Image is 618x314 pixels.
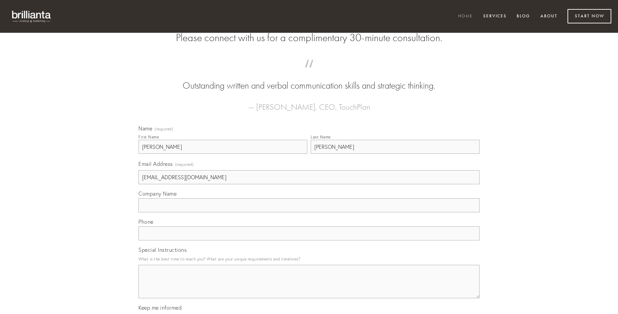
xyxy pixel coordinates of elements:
[138,190,177,197] span: Company Name
[149,66,469,92] blockquote: Outstanding written and verbal communication skills and strategic thinking.
[568,9,611,23] a: Start Now
[138,125,152,132] span: Name
[512,11,534,22] a: Blog
[7,7,57,26] img: brillianta - research, strategy, marketing
[138,134,159,139] div: First Name
[149,66,469,79] span: “
[454,11,477,22] a: Home
[138,246,187,253] span: Special Instructions
[175,160,194,169] span: (required)
[138,254,480,264] p: What is the best time to reach you? What are your unique requirements and timelines?
[138,218,153,225] span: Phone
[311,134,331,139] div: Last Name
[149,92,469,114] figcaption: — [PERSON_NAME], CEO, TouchPlan
[536,11,562,22] a: About
[138,161,173,167] span: Email Address
[138,31,480,44] h2: Please connect with us for a complimentary 30-minute consultation.
[479,11,511,22] a: Services
[154,127,173,131] span: (required)
[138,304,182,311] span: Keep me informed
